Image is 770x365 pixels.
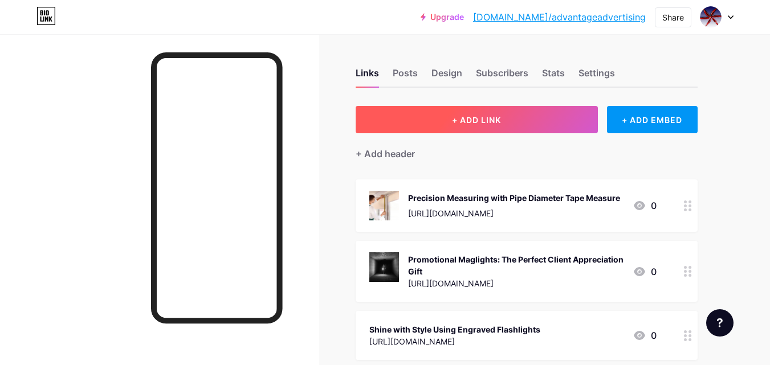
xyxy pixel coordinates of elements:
[473,10,646,24] a: [DOMAIN_NAME]/advantageadvertising
[633,329,657,342] div: 0
[408,207,620,219] div: [URL][DOMAIN_NAME]
[356,106,598,133] button: + ADD LINK
[408,253,624,277] div: Promotional Maglights: The Perfect Client Appreciation Gift
[408,277,624,289] div: [URL][DOMAIN_NAME]
[607,106,698,133] div: + ADD EMBED
[369,252,399,282] img: Promotional Maglights: The Perfect Client Appreciation Gift
[408,192,620,204] div: Precision Measuring with Pipe Diameter Tape Measure
[369,191,399,220] img: Precision Measuring with Pipe Diameter Tape Measure
[633,265,657,278] div: 0
[369,335,540,347] div: [URL][DOMAIN_NAME]
[431,66,462,87] div: Design
[542,66,565,87] div: Stats
[578,66,615,87] div: Settings
[452,115,501,125] span: + ADD LINK
[700,6,722,28] img: Advantage Advertising
[369,323,540,335] div: Shine with Style Using Engraved Flashlights
[662,11,684,23] div: Share
[421,13,464,22] a: Upgrade
[393,66,418,87] div: Posts
[476,66,528,87] div: Subscribers
[356,147,415,161] div: + Add header
[633,199,657,212] div: 0
[356,66,379,87] div: Links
